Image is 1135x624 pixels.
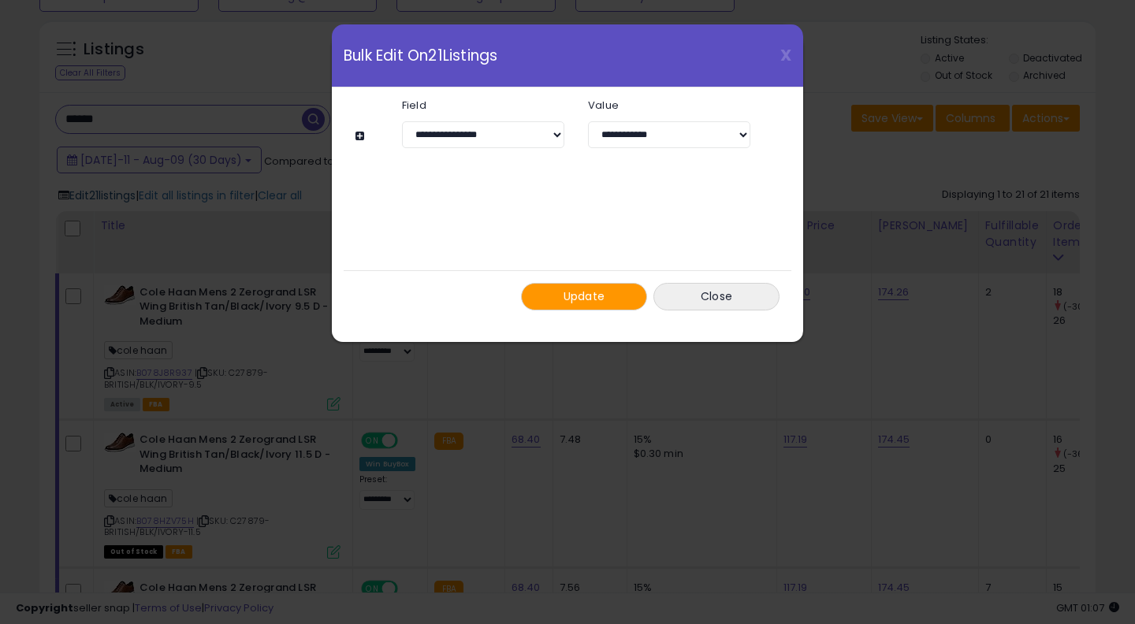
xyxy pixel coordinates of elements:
[576,100,762,110] label: Value
[653,283,780,310] button: Close
[390,100,576,110] label: Field
[780,44,791,66] span: X
[564,288,605,304] span: Update
[344,48,497,63] span: Bulk Edit On 21 Listings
